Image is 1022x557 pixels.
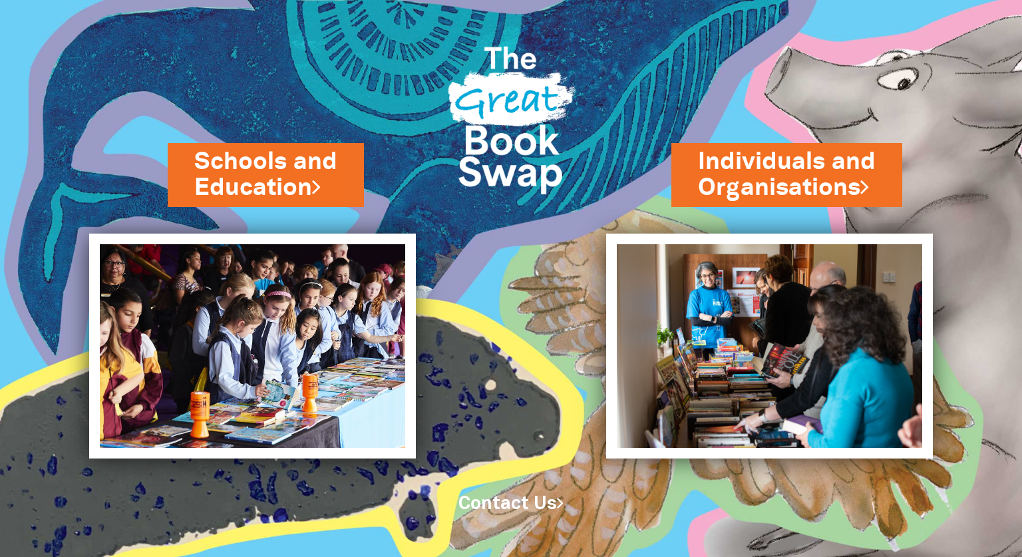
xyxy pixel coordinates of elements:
a: Individuals andOrganisations [698,145,876,204]
img: Great Bookswap logo [436,16,586,216]
img: Individuals and Organisations [606,234,933,459]
a: Contact Us [458,496,564,512]
img: Schools and Education [89,234,416,459]
a: Schools andEducation [194,145,337,204]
